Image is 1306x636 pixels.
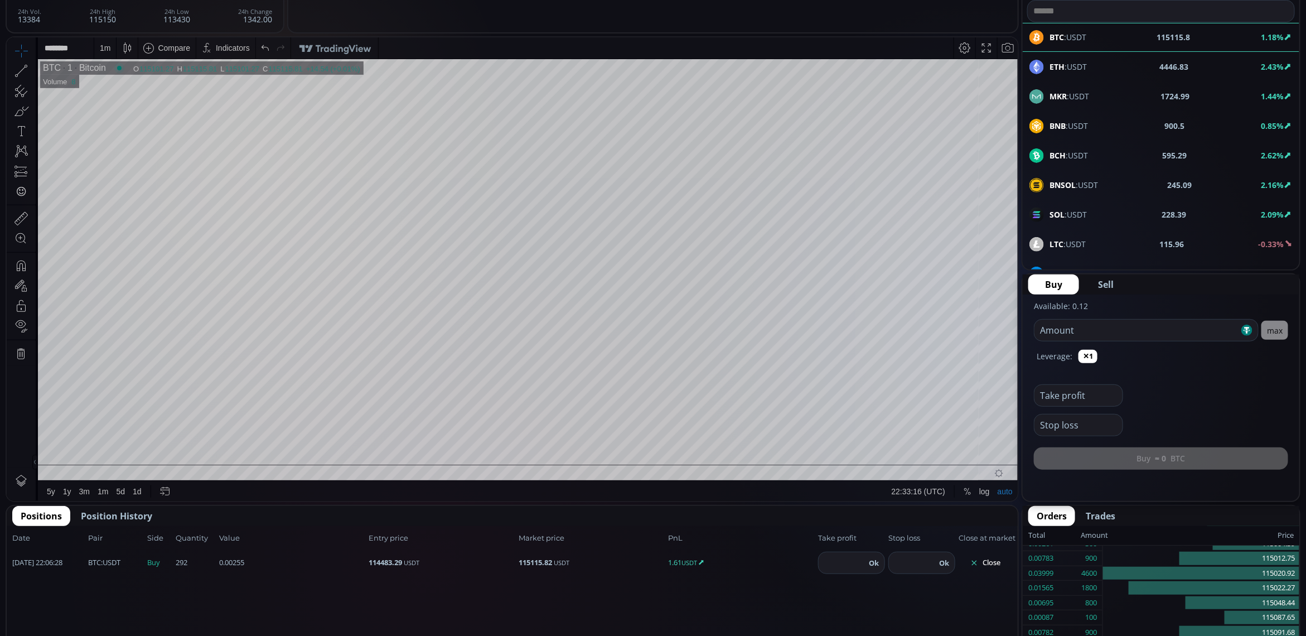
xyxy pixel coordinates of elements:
[991,450,1006,459] div: auto
[149,444,167,465] div: Go to
[1085,610,1097,625] div: 100
[1103,566,1299,581] div: 115020.92
[1049,61,1065,72] b: ETH
[1103,551,1299,566] div: 115012.75
[1081,566,1097,581] div: 4600
[12,533,85,544] span: Date
[18,8,41,23] div: 13384
[554,558,569,567] small: USDT
[1103,596,1299,611] div: 115048.44
[88,557,120,568] span: :USDT
[1261,91,1284,102] b: 1.44%
[299,27,354,36] div: +14.54 (+0.01%)
[81,509,152,523] span: Position History
[959,533,1012,544] span: Close at market
[1028,506,1075,526] button: Orders
[1261,209,1284,220] b: 2.09%
[1167,179,1192,191] b: 245.09
[1049,150,1088,161] span: :USDT
[72,506,161,526] button: Position History
[36,40,60,49] div: Volume
[936,557,952,569] button: Ok
[238,8,272,23] div: 1342.00
[1028,566,1053,581] div: 0.03999
[40,450,49,459] div: 5y
[1049,268,1094,280] span: :USDT
[1160,90,1189,102] b: 1724.99
[369,557,403,567] b: 114483.29
[163,8,190,15] div: 24h Low
[1028,610,1053,625] div: 0.00087
[885,450,939,459] span: 22:33:16 (UTC)
[1159,61,1188,73] b: 4446.83
[18,8,41,15] div: 24h Vol.
[1085,596,1097,610] div: 800
[1164,120,1184,132] b: 900.5
[88,533,144,544] span: Pair
[669,557,815,568] span: 1.61
[519,533,665,544] span: Market price
[12,557,85,568] span: [DATE] 22:06:28
[1160,238,1184,250] b: 115.96
[1045,278,1062,291] span: Buy
[987,444,1010,465] div: Toggle Auto Scale
[1261,180,1284,190] b: 2.16%
[171,27,176,36] div: H
[262,27,296,36] div: 115115.81
[1028,274,1079,295] button: Buy
[1028,528,1081,543] div: Total
[89,8,116,23] div: 115150
[1037,509,1067,523] span: Orders
[1081,528,1108,543] div: Amount
[1049,90,1089,102] span: :USDT
[1049,239,1063,249] b: LTC
[147,533,172,544] span: Side
[1261,121,1284,131] b: 0.85%
[1049,150,1066,161] b: BCH
[1049,209,1087,220] span: :USDT
[176,557,216,568] span: 292
[1028,581,1053,595] div: 0.01565
[973,450,983,459] div: log
[1049,180,1076,190] b: BNSOL
[1108,528,1294,543] div: Price
[1049,209,1065,220] b: SOL
[1034,301,1088,311] label: Available: 0.12
[404,558,420,567] small: USDT
[682,558,698,567] small: USDT
[1162,209,1186,220] b: 228.39
[93,6,104,15] div: 1 m
[65,40,69,49] div: 8
[1103,610,1299,625] div: 115087.65
[10,149,19,160] div: 
[1103,581,1299,596] div: 115022.27
[1049,91,1067,102] b: MKR
[56,450,65,459] div: 1y
[1049,61,1087,73] span: :USDT
[66,26,99,36] div: Bitcoin
[163,8,190,23] div: 113430
[519,557,552,567] b: 115115.82
[219,27,253,36] div: 115101.27
[865,557,882,569] button: Ok
[881,444,942,465] button: 22:33:16 (UTC)
[54,26,66,36] div: 1
[1037,350,1072,362] label: Leverage:
[176,27,210,36] div: 115115.81
[1049,179,1098,191] span: :USDT
[127,27,133,36] div: O
[219,533,366,544] span: Value
[888,533,955,544] span: Stop loss
[72,450,83,459] div: 3m
[238,8,272,15] div: 24h Change
[953,444,969,465] div: Toggle Percentage
[26,417,31,432] div: Hide Drawings Toolbar
[214,27,218,36] div: L
[1086,509,1115,523] span: Trades
[1049,238,1086,250] span: :USDT
[1258,239,1284,249] b: -0.33%
[21,509,62,523] span: Positions
[12,506,70,526] button: Positions
[89,8,116,15] div: 24h High
[1049,120,1088,132] span: :USDT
